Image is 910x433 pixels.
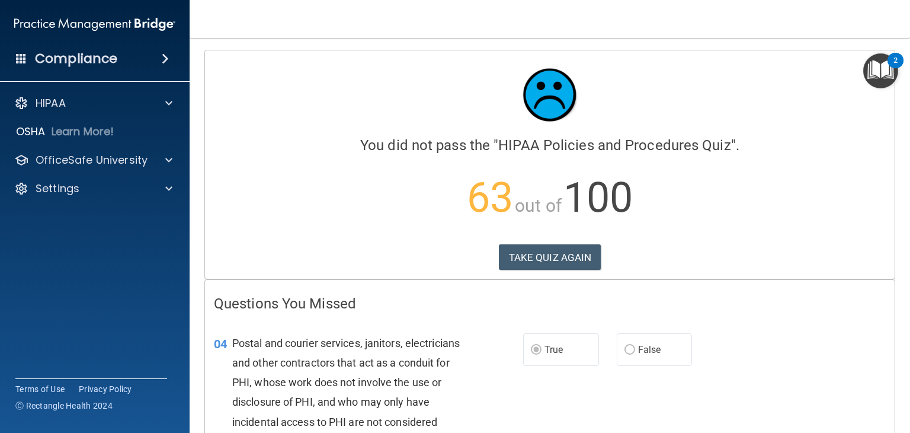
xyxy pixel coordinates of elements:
[16,125,46,139] p: OSHA
[36,96,66,110] p: HIPAA
[14,12,175,36] img: PMB logo
[544,344,563,355] span: True
[52,125,114,139] p: Learn More!
[214,296,886,311] h4: Questions You Missed
[893,61,898,76] div: 2
[467,173,513,222] span: 63
[514,59,585,130] img: sad_face.ecc698e2.jpg
[36,153,148,167] p: OfficeSafe University
[36,182,79,196] p: Settings
[14,153,172,167] a: OfficeSafe University
[863,53,898,88] button: Open Resource Center, 2 new notifications
[638,344,661,355] span: False
[851,357,896,402] iframe: Drift Widget Chat Controller
[35,50,117,67] h4: Compliance
[624,346,635,355] input: False
[531,346,541,355] input: True
[15,383,65,395] a: Terms of Use
[79,383,132,395] a: Privacy Policy
[563,173,633,222] span: 100
[498,137,730,154] span: HIPAA Policies and Procedures Quiz
[515,195,562,216] span: out of
[14,182,172,196] a: Settings
[214,337,227,351] span: 04
[15,400,113,412] span: Ⓒ Rectangle Health 2024
[14,96,172,110] a: HIPAA
[499,244,601,270] button: TAKE QUIZ AGAIN
[214,138,886,153] h4: You did not pass the " ".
